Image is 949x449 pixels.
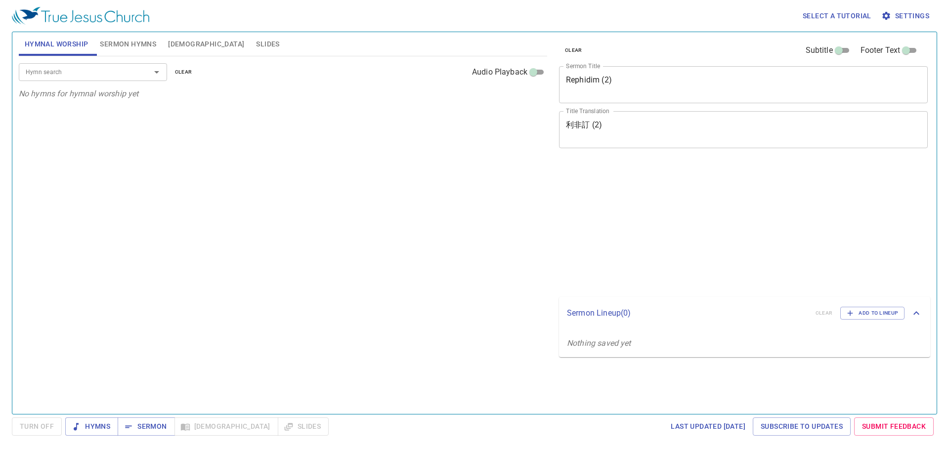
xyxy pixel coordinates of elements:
[150,65,164,79] button: Open
[256,38,279,50] span: Slides
[25,38,88,50] span: Hymnal Worship
[566,75,921,94] textarea: Rephidim (2)
[65,417,118,436] button: Hymns
[883,10,929,22] span: Settings
[854,417,934,436] a: Submit Feedback
[803,10,871,22] span: Select a tutorial
[862,420,926,433] span: Submit Feedback
[847,309,898,318] span: Add to Lineup
[118,417,174,436] button: Sermon
[861,44,901,56] span: Footer Text
[169,66,198,78] button: clear
[667,417,749,436] a: Last updated [DATE]
[567,307,808,319] p: Sermon Lineup ( 0 )
[671,420,745,433] span: Last updated [DATE]
[559,297,930,329] div: Sermon Lineup(0)clearAdd to Lineup
[73,420,110,433] span: Hymns
[799,7,875,25] button: Select a tutorial
[566,120,921,139] textarea: 利非訂 (2)
[879,7,933,25] button: Settings
[567,338,631,348] i: Nothing saved yet
[175,68,192,77] span: clear
[555,159,855,293] iframe: from-child
[559,44,588,56] button: clear
[126,420,167,433] span: Sermon
[168,38,244,50] span: [DEMOGRAPHIC_DATA]
[19,89,139,98] i: No hymns for hymnal worship yet
[565,46,582,55] span: clear
[840,307,905,320] button: Add to Lineup
[12,7,149,25] img: True Jesus Church
[100,38,156,50] span: Sermon Hymns
[472,66,527,78] span: Audio Playback
[806,44,833,56] span: Subtitle
[753,417,851,436] a: Subscribe to Updates
[761,420,843,433] span: Subscribe to Updates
